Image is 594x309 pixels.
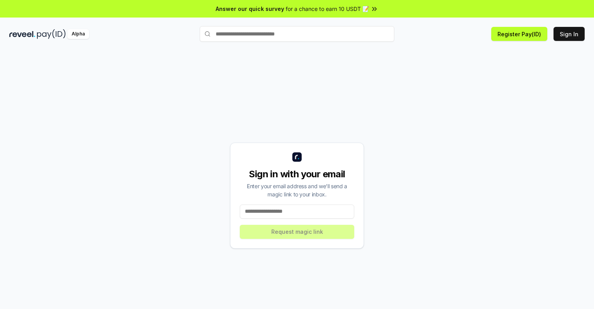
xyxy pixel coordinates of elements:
img: logo_small [292,152,302,162]
div: Sign in with your email [240,168,354,180]
span: for a chance to earn 10 USDT 📝 [286,5,369,13]
button: Sign In [554,27,585,41]
button: Register Pay(ID) [491,27,547,41]
img: reveel_dark [9,29,35,39]
div: Enter your email address and we’ll send a magic link to your inbox. [240,182,354,198]
span: Answer our quick survey [216,5,284,13]
img: pay_id [37,29,66,39]
div: Alpha [67,29,89,39]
